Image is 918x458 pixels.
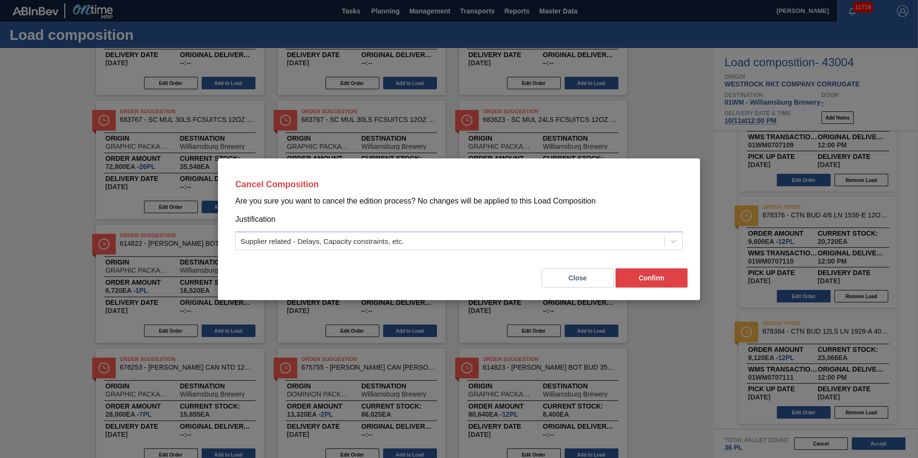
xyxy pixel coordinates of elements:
[235,213,683,226] p: Justification
[616,268,688,288] button: Confirm
[241,237,404,245] div: Supplier related - Delays, Capacity constraints, etc.
[542,268,614,288] button: Close
[235,180,683,189] p: Cancel Composition
[235,195,683,207] p: Are you sure you want to cancel the edition process? No changes will be applied to this Load Comp...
